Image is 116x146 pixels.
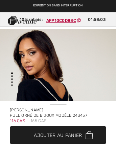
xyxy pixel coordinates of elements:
img: Bag.svg [86,131,93,140]
a: 1ère Avenue [8,18,37,24]
span: 165 CA$ [30,118,46,123]
span: 116 CA$ [10,116,25,123]
span: Ajouter au panier [34,132,82,139]
button: Ajouter au panier [10,126,106,144]
div: Pull orné de bijoux Modèle 243457 [10,113,106,118]
div: [PERSON_NAME] [10,107,106,113]
img: 1ère Avenue [8,17,37,25]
